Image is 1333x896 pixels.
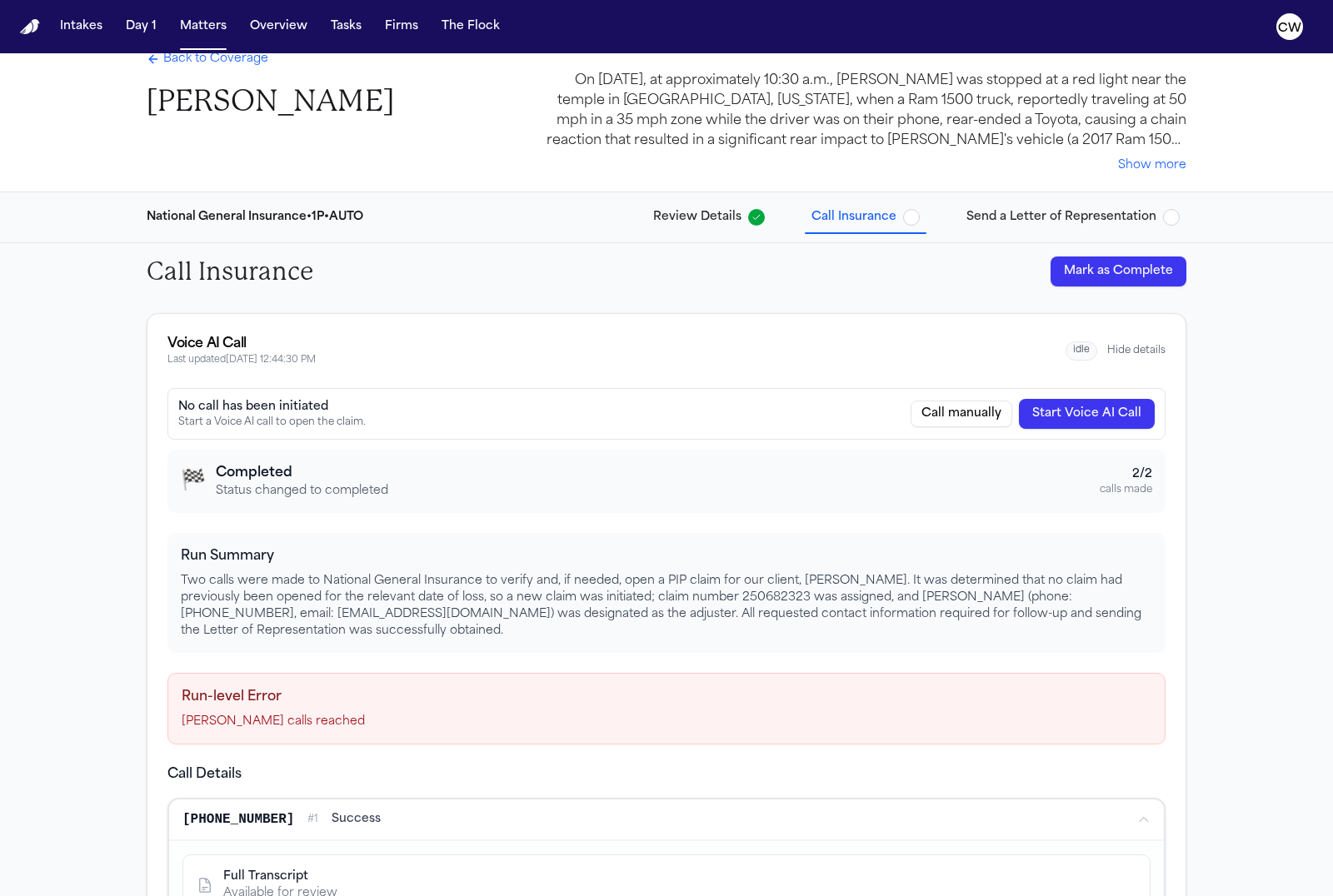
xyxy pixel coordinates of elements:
span: success [332,811,381,828]
div: On [DATE], at approximately 10:30 a.m., [PERSON_NAME] was stopped at a red light near the temple ... [547,71,1186,151]
div: calls made [1100,483,1152,496]
span: Send a Letter of Representation [966,209,1156,226]
a: Back to Coverage [147,51,268,67]
button: Start Voice AI Call [1019,399,1155,429]
h3: Completed [216,463,388,483]
button: Call carrier manually [911,401,1012,427]
h4: Run Summary [181,546,1152,566]
span: Review Details [653,209,741,226]
div: National General Insurance • 1P • AUTO [147,209,363,226]
button: Day 1 [119,12,163,42]
button: Firms [378,12,425,42]
button: Send a Letter of Representation [960,202,1186,232]
span: Back to Coverage [163,51,268,67]
span: Call Insurance [811,209,896,226]
div: Voice AI Call [167,334,316,354]
button: Hide details [1107,344,1166,357]
img: Finch Logo [20,19,40,35]
a: Home [20,19,40,35]
span: 🏁 [181,468,206,495]
button: Tasks [324,12,368,42]
h1: [PERSON_NAME] [147,82,394,120]
p: Status changed to completed [216,483,388,500]
p: [PERSON_NAME] calls reached [182,714,1151,730]
button: The Flock [435,12,507,42]
span: Last updated [DATE] 12:44:30 PM [167,354,316,368]
span: idle [1066,341,1097,361]
button: Intakes [53,12,109,42]
button: Mark as Complete [1051,256,1186,286]
button: [PHONE_NUMBER]#1success [169,799,1164,839]
h4: Call Details [167,764,1166,784]
div: No call has been initiated [178,399,366,416]
button: Review Details [647,202,771,232]
button: Show more [1118,157,1186,174]
button: Matters [173,12,233,42]
span: # 1 [307,813,318,826]
div: 2 / 2 [1100,466,1152,483]
h4: Run-level Error [182,687,1151,707]
div: Start a Voice AI call to open the claim. [178,416,366,429]
p: Two calls were made to National General Insurance to verify and, if needed, open a PIP claim for ... [181,573,1152,640]
div: [PHONE_NUMBER] [182,809,294,829]
h2: Call Insurance [147,256,313,286]
div: Full Transcript [223,869,337,885]
button: Overview [243,12,314,42]
button: Call Insurance [805,202,926,232]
